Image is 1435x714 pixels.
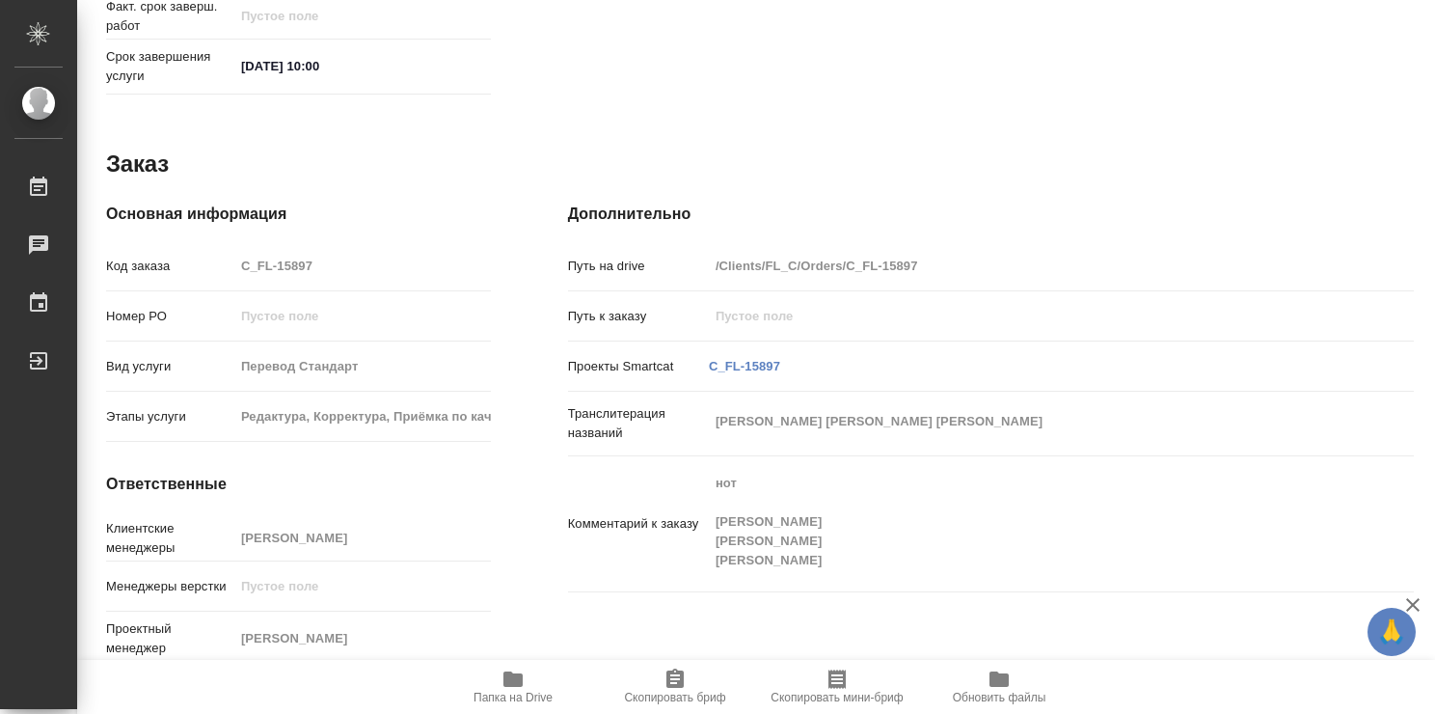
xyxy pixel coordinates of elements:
[594,660,756,714] button: Скопировать бриф
[234,624,491,652] input: Пустое поле
[709,302,1343,330] input: Пустое поле
[234,2,403,30] input: Пустое поле
[106,473,491,496] h4: Ответственные
[568,514,709,534] p: Комментарий к заказу
[234,352,491,380] input: Пустое поле
[234,524,491,552] input: Пустое поле
[709,405,1343,438] textarea: [PERSON_NAME] [PERSON_NAME] [PERSON_NAME]
[568,357,709,376] p: Проекты Smartcat
[709,359,780,373] a: C_FL-15897
[106,619,234,658] p: Проектный менеджер
[106,149,169,179] h2: Заказ
[106,407,234,426] p: Этапы услуги
[432,660,594,714] button: Папка на Drive
[709,252,1343,280] input: Пустое поле
[106,357,234,376] p: Вид услуги
[234,402,491,430] input: Пустое поле
[234,252,491,280] input: Пустое поле
[568,203,1414,226] h4: Дополнительно
[709,467,1343,577] textarea: нот [PERSON_NAME] [PERSON_NAME] [PERSON_NAME]
[771,691,903,704] span: Скопировать мини-бриф
[624,691,725,704] span: Скопировать бриф
[106,519,234,558] p: Клиентские менеджеры
[1375,612,1408,652] span: 🙏
[234,52,403,80] input: ✎ Введи что-нибудь
[918,660,1080,714] button: Обновить файлы
[106,257,234,276] p: Код заказа
[568,257,709,276] p: Путь на drive
[953,691,1046,704] span: Обновить файлы
[568,307,709,326] p: Путь к заказу
[568,404,709,443] p: Транслитерация названий
[106,203,491,226] h4: Основная информация
[234,302,491,330] input: Пустое поле
[106,577,234,596] p: Менеджеры верстки
[106,47,234,86] p: Срок завершения услуги
[474,691,553,704] span: Папка на Drive
[106,307,234,326] p: Номер РО
[1367,608,1416,656] button: 🙏
[234,572,491,600] input: Пустое поле
[756,660,918,714] button: Скопировать мини-бриф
